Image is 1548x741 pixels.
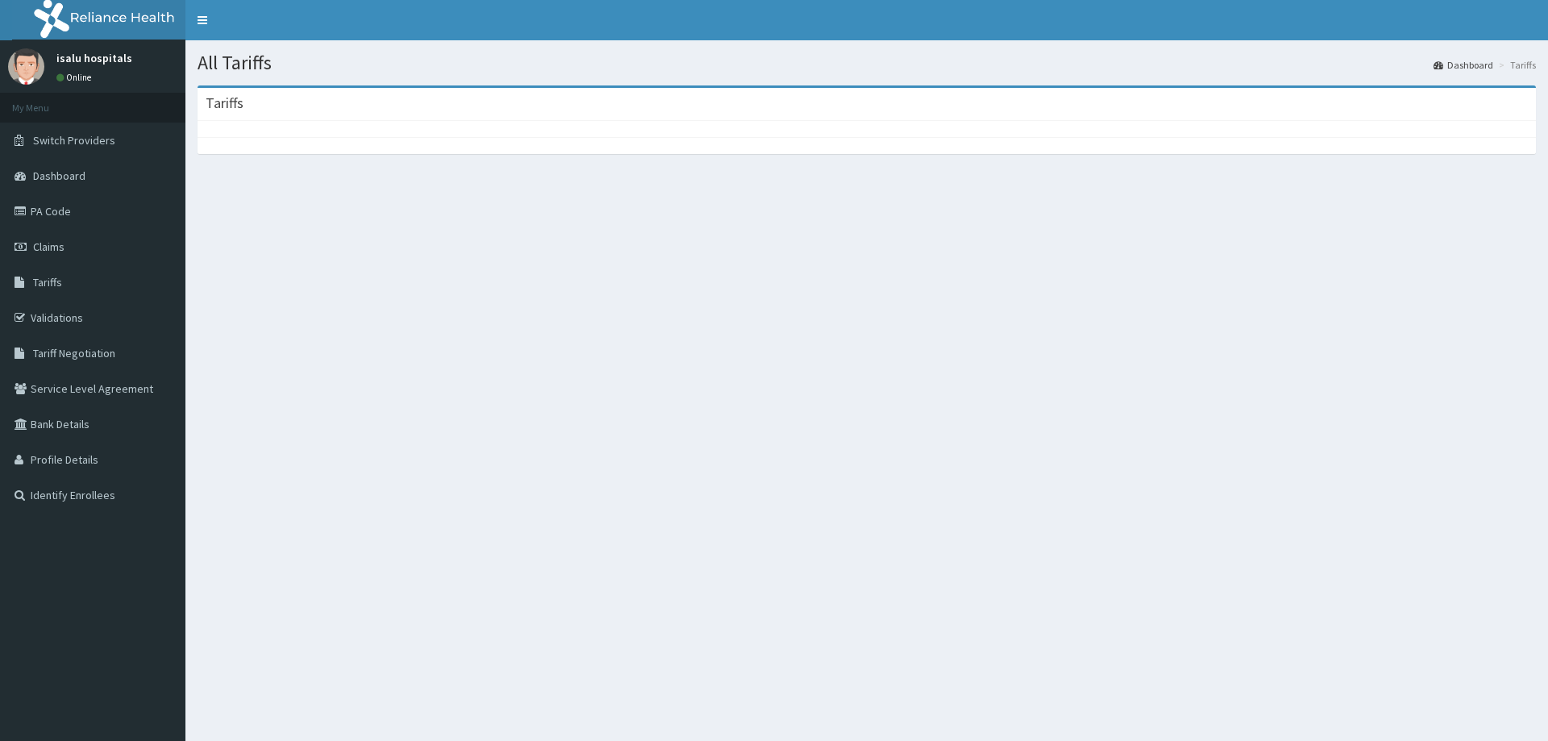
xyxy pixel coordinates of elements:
[33,133,115,148] span: Switch Providers
[206,96,243,110] h3: Tariffs
[33,239,64,254] span: Claims
[8,48,44,85] img: User Image
[56,52,132,64] p: isalu hospitals
[33,346,115,360] span: Tariff Negotiation
[33,275,62,289] span: Tariffs
[1434,58,1493,72] a: Dashboard
[56,72,95,83] a: Online
[198,52,1536,73] h1: All Tariffs
[1495,58,1536,72] li: Tariffs
[33,169,85,183] span: Dashboard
